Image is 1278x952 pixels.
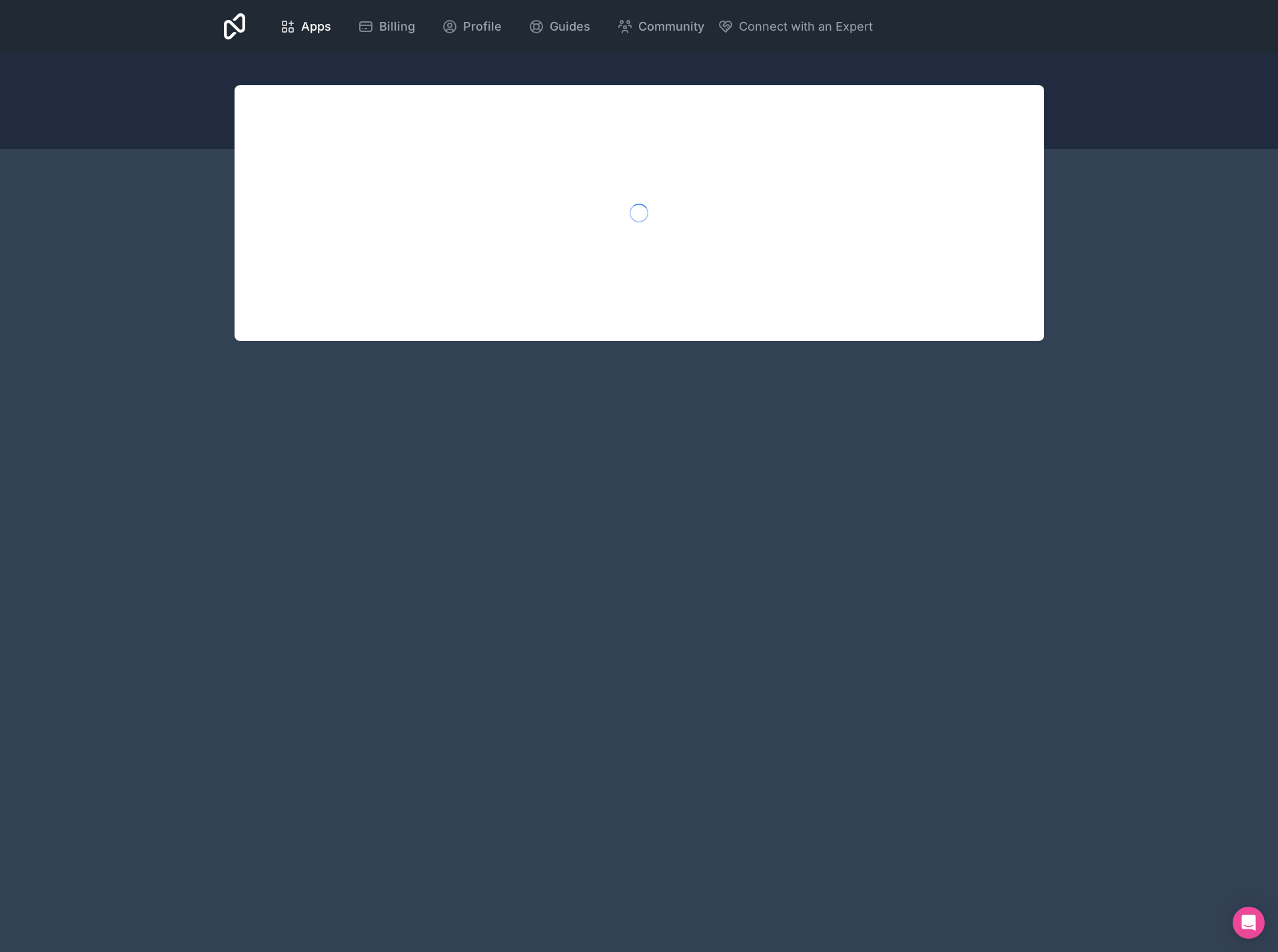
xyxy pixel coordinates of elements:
[606,12,715,41] a: Community
[431,12,512,41] a: Profile
[269,12,342,41] a: Apps
[518,12,601,41] a: Guides
[379,17,415,36] span: Billing
[638,17,704,36] span: Community
[301,17,331,36] span: Apps
[739,17,873,36] span: Connect with an Expert
[550,17,590,36] span: Guides
[347,12,426,41] a: Billing
[1233,907,1265,939] div: Open Intercom Messenger
[463,17,502,36] span: Profile
[718,17,873,36] button: Connect with an Expert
